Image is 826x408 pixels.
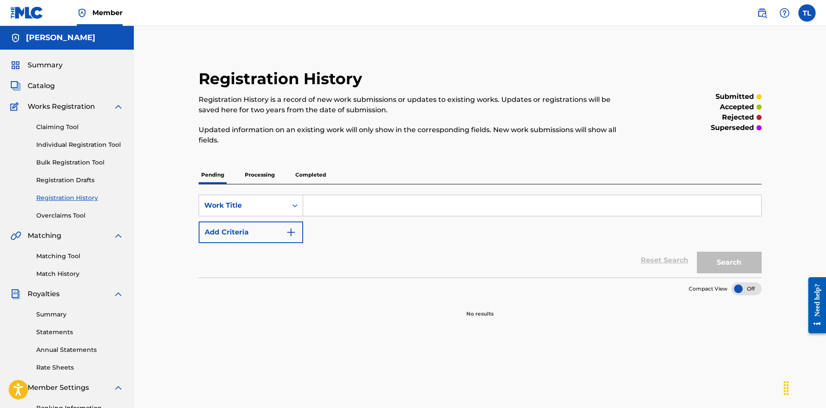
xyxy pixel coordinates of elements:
[10,231,21,241] img: Matching
[36,123,123,132] a: Claiming Tool
[36,193,123,202] a: Registration History
[28,60,63,70] span: Summary
[711,123,754,133] p: superseded
[757,8,767,18] img: search
[36,310,123,319] a: Summary
[28,81,55,91] span: Catalog
[36,176,123,185] a: Registration Drafts
[36,345,123,354] a: Annual Statements
[113,231,123,241] img: expand
[802,271,826,340] iframe: Resource Center
[28,101,95,112] span: Works Registration
[199,195,762,278] form: Search Form
[715,92,754,102] p: submitted
[113,289,123,299] img: expand
[10,101,22,112] img: Works Registration
[36,252,123,261] a: Matching Tool
[36,140,123,149] a: Individual Registration Tool
[36,269,123,278] a: Match History
[199,69,367,89] h2: Registration History
[36,211,123,220] a: Overclaims Tool
[199,95,632,115] p: Registration History is a record of new work submissions or updates to existing works. Updates or...
[689,285,728,293] span: Compact View
[113,383,123,393] img: expand
[753,4,771,22] a: Public Search
[10,33,21,43] img: Accounts
[199,221,303,243] button: Add Criteria
[113,101,123,112] img: expand
[720,102,754,112] p: accepted
[10,81,55,91] a: CatalogCatalog
[28,289,60,299] span: Royalties
[26,33,95,43] h5: TREYLON LEWIS
[204,200,282,211] div: Work Title
[199,166,227,184] p: Pending
[10,60,21,70] img: Summary
[10,60,63,70] a: SummarySummary
[798,4,816,22] div: User Menu
[286,227,296,237] img: 9d2ae6d4665cec9f34b9.svg
[779,375,793,401] div: Drag
[92,8,123,18] span: Member
[722,112,754,123] p: rejected
[28,383,89,393] span: Member Settings
[776,4,793,22] div: Help
[77,8,87,18] img: Top Rightsholder
[10,81,21,91] img: Catalog
[10,383,21,393] img: Member Settings
[36,363,123,372] a: Rate Sheets
[36,158,123,167] a: Bulk Registration Tool
[783,367,826,408] iframe: Chat Widget
[779,8,790,18] img: help
[10,6,44,19] img: MLC Logo
[293,166,329,184] p: Completed
[36,328,123,337] a: Statements
[466,300,494,318] p: No results
[242,166,277,184] p: Processing
[10,289,21,299] img: Royalties
[28,231,61,241] span: Matching
[199,125,632,145] p: Updated information on an existing work will only show in the corresponding fields. New work subm...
